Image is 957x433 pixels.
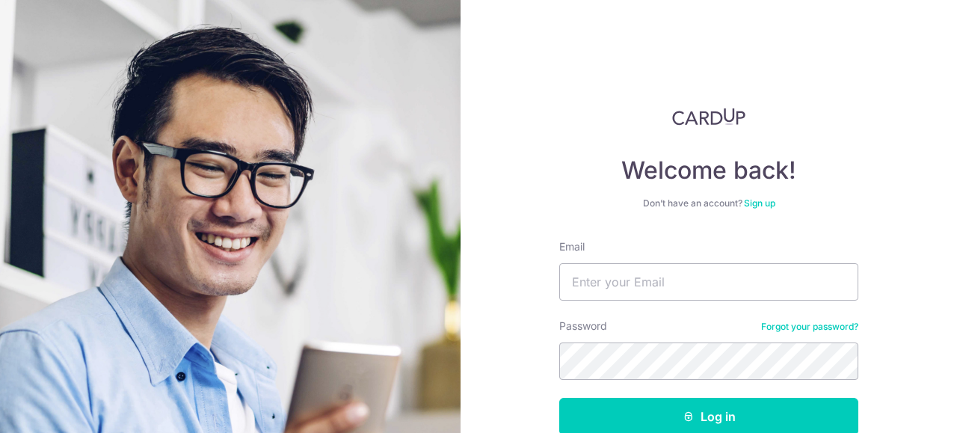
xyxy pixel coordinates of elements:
[761,321,858,333] a: Forgot your password?
[559,197,858,209] div: Don’t have an account?
[559,319,607,334] label: Password
[559,263,858,301] input: Enter your Email
[744,197,775,209] a: Sign up
[559,239,585,254] label: Email
[672,108,745,126] img: CardUp Logo
[559,156,858,185] h4: Welcome back!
